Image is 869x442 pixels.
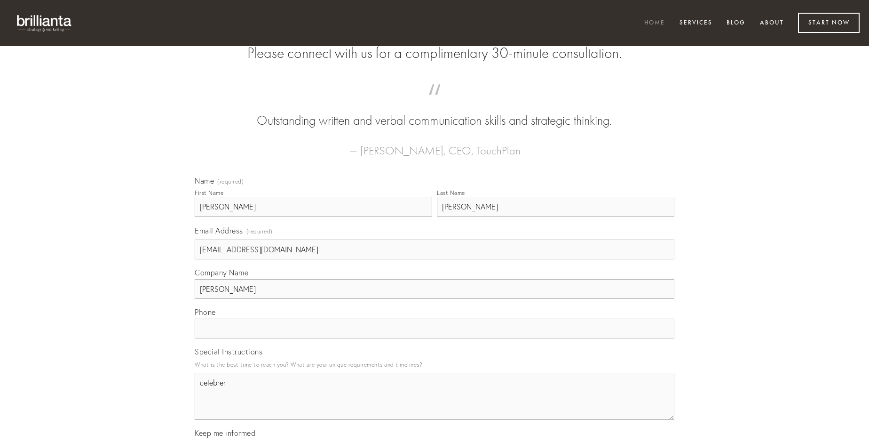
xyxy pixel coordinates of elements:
[210,93,659,130] blockquote: Outstanding written and verbal communication skills and strategic thinking.
[210,93,659,112] span: “
[246,225,273,238] span: (required)
[720,16,751,31] a: Blog
[195,307,216,317] span: Phone
[195,226,243,235] span: Email Address
[673,16,719,31] a: Services
[798,13,860,33] a: Start Now
[195,428,255,438] span: Keep me informed
[195,358,674,371] p: What is the best time to reach you? What are your unique requirements and timelines?
[195,373,674,420] textarea: celebrer
[195,176,214,185] span: Name
[9,9,80,37] img: brillianta - research, strategy, marketing
[754,16,790,31] a: About
[638,16,671,31] a: Home
[195,44,674,62] h2: Please connect with us for a complimentary 30-minute consultation.
[195,268,248,277] span: Company Name
[210,130,659,160] figcaption: — [PERSON_NAME], CEO, TouchPlan
[437,189,465,196] div: Last Name
[195,189,223,196] div: First Name
[217,179,244,185] span: (required)
[195,347,262,356] span: Special Instructions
